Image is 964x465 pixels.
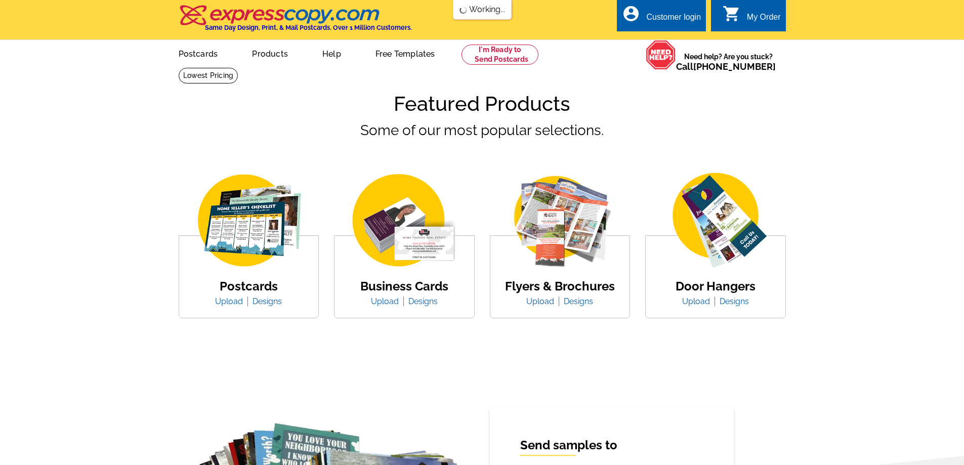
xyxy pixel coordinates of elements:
a: Designs [253,297,282,306]
a: shopping_cart My Order [723,11,781,24]
a: Upload [682,297,718,306]
h4: Flyers & Brochures [505,279,615,294]
a: Designs [408,297,438,306]
a: Designs [720,297,749,306]
img: loading... [459,6,467,14]
h4: Postcards [215,279,282,294]
a: Same Day Design, Print, & Mail Postcards. Over 1 Million Customers. [179,12,412,31]
img: flyer-card.png [496,172,623,270]
i: shopping_cart [723,5,741,23]
img: img_postcard.png [185,172,312,270]
h4: Business Cards [360,279,448,294]
img: business-card.png [341,172,468,270]
span: Call [676,61,776,72]
a: [PHONE_NUMBER] [693,61,776,72]
h1: Featured Products [179,92,786,116]
a: Free Templates [359,41,451,65]
i: account_circle [622,5,640,23]
p: Some of our most popular selections. [179,120,786,187]
h4: Send samples to [520,438,704,453]
img: help [646,40,676,70]
a: Upload [371,297,406,306]
a: Postcards [162,41,234,65]
div: Customer login [646,13,701,27]
h4: Door Hangers [676,279,756,294]
a: account_circle Customer login [622,11,701,24]
h4: Same Day Design, Print, & Mail Postcards. Over 1 Million Customers. [205,24,412,31]
a: Upload [526,297,562,306]
div: My Order [747,13,781,27]
a: Products [236,41,304,65]
a: Help [306,41,357,65]
a: Upload [215,297,250,306]
img: door-hanger.png [652,173,779,270]
a: Designs [564,297,593,306]
span: Need help? Are you stuck? [676,52,781,72]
